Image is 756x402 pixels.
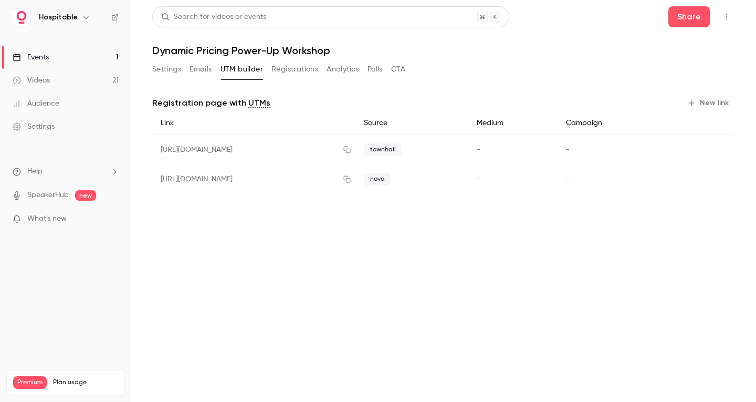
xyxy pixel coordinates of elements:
span: nova [364,173,391,185]
span: townhall [364,143,402,156]
span: Plan usage [53,378,118,387]
div: Events [13,52,49,63]
div: Search for videos or events [161,12,266,23]
button: New link [683,95,735,111]
span: - [566,146,570,153]
button: UTM builder [220,61,263,78]
button: Settings [152,61,181,78]
p: Registration page with [152,97,270,109]
li: help-dropdown-opener [13,166,119,177]
button: Polls [367,61,383,78]
button: Registrations [271,61,318,78]
button: Share [668,6,710,27]
div: Audience [13,98,59,109]
a: UTMs [248,97,270,109]
h6: Hospitable [39,12,78,23]
div: [URL][DOMAIN_NAME] [152,135,355,165]
div: Settings [13,121,55,132]
button: Analytics [327,61,359,78]
div: Medium [468,111,558,135]
div: Source [355,111,468,135]
span: - [566,176,570,183]
div: Link [152,111,355,135]
button: CTA [391,61,405,78]
span: Premium [13,376,47,389]
button: Emails [190,61,212,78]
span: - [477,146,480,153]
div: Campaign [558,111,666,135]
h1: Dynamic Pricing Power-Up Workshop [152,44,735,57]
iframe: Noticeable Trigger [106,214,119,224]
span: Help [27,166,43,177]
span: - [477,176,480,183]
div: [URL][DOMAIN_NAME] [152,164,355,194]
a: SpeakerHub [27,190,69,201]
img: Hospitable [13,9,30,26]
span: What's new [27,213,67,224]
div: Videos [13,75,50,86]
span: new [75,190,96,201]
